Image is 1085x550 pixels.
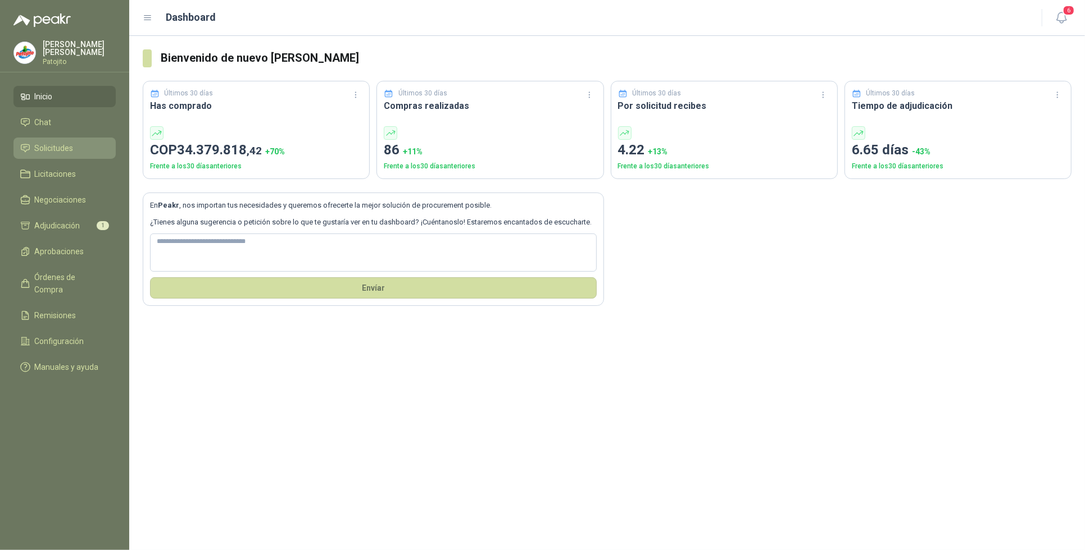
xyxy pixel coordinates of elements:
[247,144,262,157] span: ,42
[912,147,930,156] span: -43 %
[265,147,285,156] span: + 70 %
[618,99,830,113] h3: Por solicitud recibes
[35,194,87,206] span: Negociaciones
[852,140,1064,161] p: 6.65 días
[14,42,35,63] img: Company Logo
[158,201,179,209] b: Peakr
[648,147,668,156] span: + 13 %
[161,49,1072,67] h3: Bienvenido de nuevo [PERSON_NAME]
[35,90,53,103] span: Inicio
[35,361,99,373] span: Manuales y ayuda
[35,219,80,232] span: Adjudicación
[150,200,597,211] p: En , nos importan tus necesidades y queremos ofrecerte la mejor solución de procurement posible.
[35,245,84,258] span: Aprobaciones
[403,147,423,156] span: + 11 %
[1063,5,1075,16] span: 6
[177,142,262,158] span: 34.379.818
[398,88,447,99] p: Últimos 30 días
[384,161,596,172] p: Frente a los 30 días anteriores
[165,88,214,99] p: Últimos 30 días
[13,305,116,326] a: Remisiones
[384,99,596,113] h3: Compras realizadas
[852,99,1064,113] h3: Tiempo de adjudicación
[852,161,1064,172] p: Frente a los 30 días anteriores
[384,140,596,161] p: 86
[43,40,116,56] p: [PERSON_NAME] [PERSON_NAME]
[150,217,597,228] p: ¿Tienes alguna sugerencia o petición sobre lo que te gustaría ver en tu dashboard? ¡Cuéntanoslo! ...
[632,88,681,99] p: Últimos 30 días
[35,335,84,347] span: Configuración
[13,86,116,107] a: Inicio
[618,161,830,172] p: Frente a los 30 días anteriores
[35,142,74,154] span: Solicitudes
[13,189,116,210] a: Negociaciones
[13,215,116,236] a: Adjudicación1
[13,331,116,352] a: Configuración
[150,99,362,113] h3: Has comprado
[866,88,915,99] p: Últimos 30 días
[150,161,362,172] p: Frente a los 30 días anteriores
[1051,8,1072,28] button: 6
[97,221,109,230] span: 1
[166,10,216,25] h1: Dashboard
[13,13,71,27] img: Logo peakr
[150,140,362,161] p: COP
[13,241,116,262] a: Aprobaciones
[35,116,52,129] span: Chat
[35,309,76,322] span: Remisiones
[618,140,830,161] p: 4.22
[13,163,116,185] a: Licitaciones
[150,277,597,299] button: Envíar
[13,267,116,300] a: Órdenes de Compra
[35,271,105,296] span: Órdenes de Compra
[13,137,116,159] a: Solicitudes
[43,58,116,65] p: Patojito
[13,356,116,378] a: Manuales y ayuda
[13,112,116,133] a: Chat
[35,168,76,180] span: Licitaciones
